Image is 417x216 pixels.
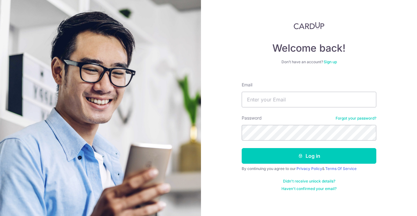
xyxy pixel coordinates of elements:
a: Haven't confirmed your email? [281,186,337,191]
a: Forgot your password? [336,116,376,121]
div: By continuing you agree to our & [242,166,376,171]
a: Terms Of Service [325,166,357,171]
label: Email [242,82,252,88]
input: Enter your Email [242,92,376,107]
a: Sign up [324,59,337,64]
label: Password [242,115,262,121]
a: Didn't receive unlock details? [283,179,335,184]
a: Privacy Policy [296,166,322,171]
h4: Welcome back! [242,42,376,54]
button: Log in [242,148,376,164]
img: CardUp Logo [294,22,324,29]
div: Don’t have an account? [242,59,376,64]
